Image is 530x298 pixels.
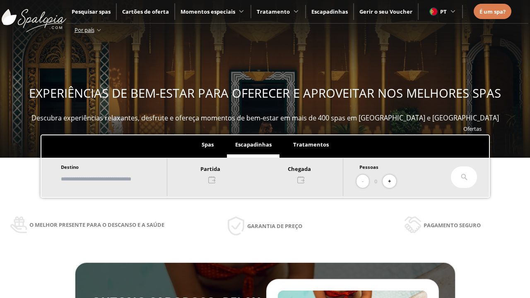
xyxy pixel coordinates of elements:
[463,125,482,132] a: Ofertas
[72,8,111,15] a: Pesquisar spas
[424,221,481,230] span: Pagamento seguro
[235,141,272,148] span: Escapadinhas
[383,175,396,188] button: +
[479,7,506,16] a: É um spa?
[2,1,66,32] img: ImgLogoSpalopia.BvClDcEz.svg
[357,175,369,188] button: -
[75,26,94,34] span: Por país
[61,164,79,170] span: Destino
[247,221,302,231] span: Garantia de preço
[359,164,378,170] span: Pessoas
[202,141,214,148] span: Spas
[311,8,348,15] a: Escapadinhas
[122,8,169,15] a: Cartões de oferta
[374,177,377,186] span: 0
[479,8,506,15] span: É um spa?
[31,113,499,123] span: Descubra experiências relaxantes, desfrute e ofereça momentos de bem-estar em mais de 400 spas em...
[29,220,164,229] span: O melhor presente para o descanso e a saúde
[359,8,412,15] a: Gerir o seu Voucher
[293,141,329,148] span: Tratamentos
[29,85,501,101] span: EXPERIÊNCIAS DE BEM-ESTAR PARA OFERECER E APROVEITAR NOS MELHORES SPAS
